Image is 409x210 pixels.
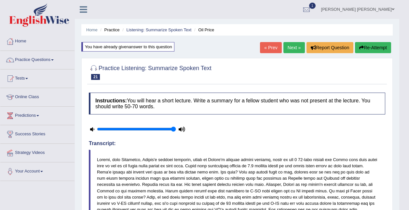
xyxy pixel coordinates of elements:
a: Online Class [0,88,75,104]
a: Strategy Videos [0,144,75,160]
b: Instructions: [95,98,127,103]
li: Oil Price [193,27,214,33]
li: Practice [99,27,119,33]
a: Success Stories [0,125,75,142]
a: Tests [0,69,75,86]
a: Listening: Summarize Spoken Text [126,27,191,32]
button: Re-Attempt [355,42,391,53]
a: Predictions [0,107,75,123]
a: Your Account [0,162,75,179]
h4: You will hear a short lecture. Write a summary for a fellow student who was not present at the le... [89,93,385,114]
h2: Practice Listening: Summarize Spoken Text [89,64,211,80]
span: 1 [309,3,316,9]
a: Practice Questions [0,51,75,67]
a: Home [86,27,98,32]
a: Home [0,32,75,49]
h4: Transcript: [89,141,385,146]
button: Report Question [307,42,353,53]
span: 21 [91,74,100,80]
div: You have already given answer to this question [81,42,174,52]
a: « Prev [260,42,281,53]
a: Next » [283,42,305,53]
